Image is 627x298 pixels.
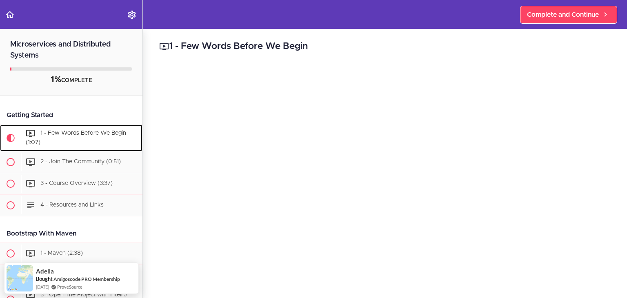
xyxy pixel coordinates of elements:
[159,40,611,53] h2: 1 - Few Words Before We Begin
[36,283,49,290] span: [DATE]
[51,76,61,84] span: 1%
[40,202,104,208] span: 4 - Resources and Links
[40,159,121,165] span: 2 - Join The Community (0:51)
[127,10,137,20] svg: Settings Menu
[57,283,82,290] a: ProveSource
[40,250,83,256] span: 1 - Maven (2:38)
[26,130,126,145] span: 1 - Few Words Before We Begin (1:07)
[10,75,132,85] div: COMPLETE
[7,265,33,291] img: provesource social proof notification image
[40,180,113,186] span: 3 - Course Overview (3:37)
[36,276,53,282] span: Bought
[36,268,54,275] span: Adella
[527,10,599,20] span: Complete and Continue
[5,10,15,20] svg: Back to course curriculum
[53,276,120,282] a: Amigoscode PRO Membership
[520,6,617,24] a: Complete and Continue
